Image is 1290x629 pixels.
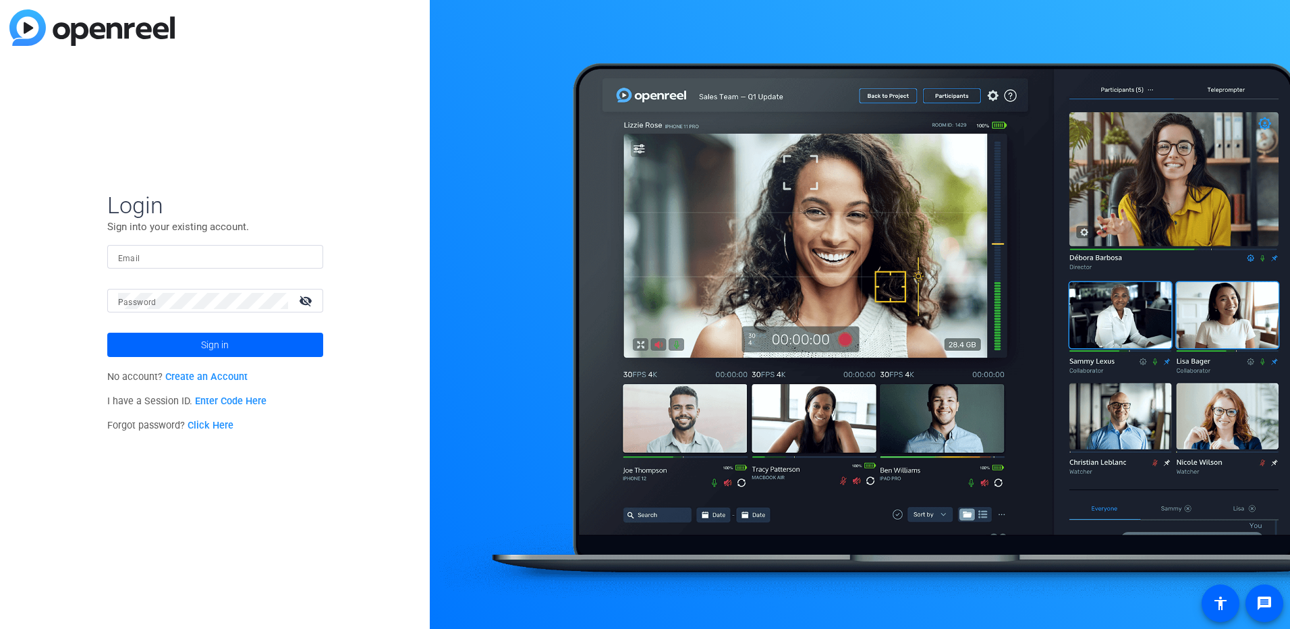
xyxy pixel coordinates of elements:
[107,219,323,234] p: Sign into your existing account.
[291,291,323,310] mat-icon: visibility_off
[118,254,140,263] mat-label: Email
[201,328,229,362] span: Sign in
[9,9,175,46] img: blue-gradient.svg
[107,333,323,357] button: Sign in
[195,395,267,407] a: Enter Code Here
[118,249,312,265] input: Enter Email Address
[107,420,234,431] span: Forgot password?
[1212,595,1229,611] mat-icon: accessibility
[118,298,157,307] mat-label: Password
[165,371,248,383] a: Create an Account
[188,420,233,431] a: Click Here
[107,395,267,407] span: I have a Session ID.
[107,191,323,219] span: Login
[107,371,248,383] span: No account?
[1256,595,1272,611] mat-icon: message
